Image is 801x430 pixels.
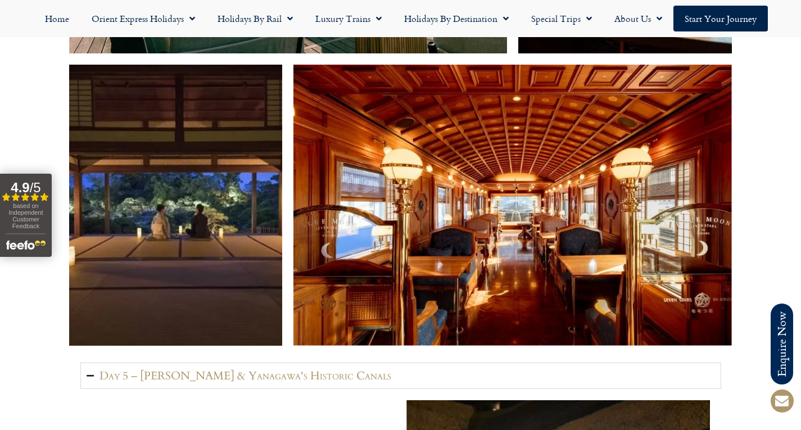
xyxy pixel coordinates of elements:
[99,369,391,383] h2: Day 5 – [PERSON_NAME] & Yanagawa's Historic Canals
[393,6,520,31] a: Holidays by Destination
[80,363,721,389] summary: Day 5 – [PERSON_NAME] & Yanagawa's Historic Canals
[206,6,304,31] a: Holidays by Rail
[520,6,603,31] a: Special Trips
[80,6,206,31] a: Orient Express Holidays
[34,6,80,31] a: Home
[6,6,795,31] nav: Menu
[673,6,768,31] a: Start your Journey
[304,6,393,31] a: Luxury Trains
[603,6,673,31] a: About Us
